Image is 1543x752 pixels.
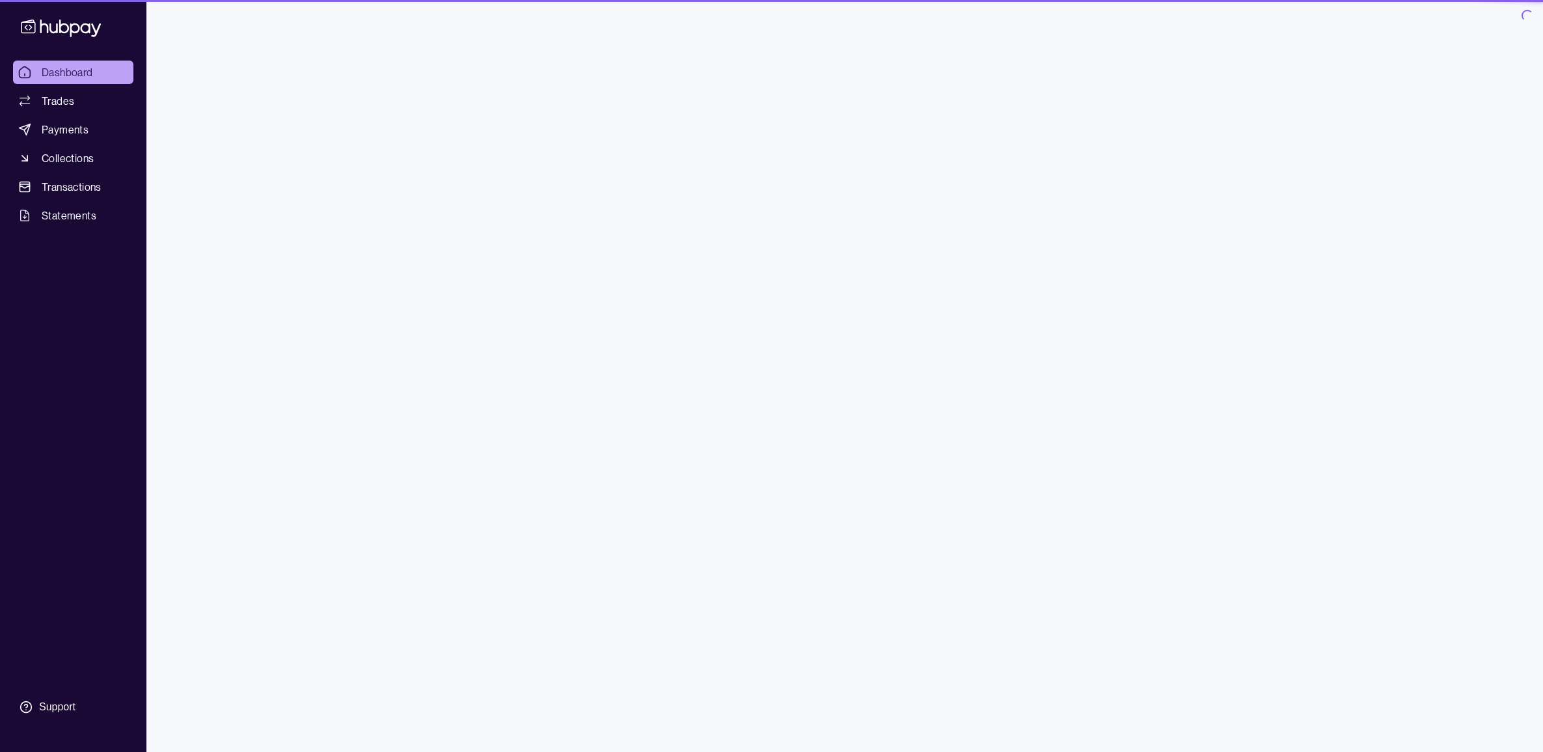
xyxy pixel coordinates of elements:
a: Statements [13,204,133,227]
span: Collections [42,150,94,166]
a: Transactions [13,175,133,199]
a: Dashboard [13,61,133,84]
span: Transactions [42,179,102,195]
div: Support [39,700,75,714]
span: Statements [42,208,96,223]
a: Payments [13,118,133,141]
span: Trades [42,93,74,109]
a: Support [13,693,133,721]
span: Dashboard [42,64,93,80]
a: Collections [13,146,133,170]
span: Payments [42,122,89,137]
a: Trades [13,89,133,113]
